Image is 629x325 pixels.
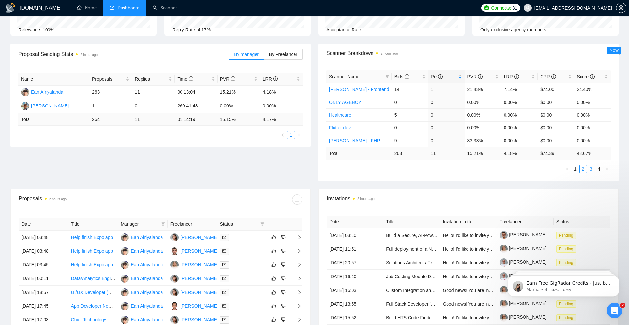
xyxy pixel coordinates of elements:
[574,83,611,96] td: 24.40%
[68,218,118,231] th: Title
[440,216,497,228] th: Invitation Letter
[616,5,626,10] span: setting
[170,289,218,295] a: DL[PERSON_NAME]
[556,314,576,321] span: Pending
[273,76,278,81] span: info-circle
[357,197,375,201] time: 2 hours ago
[478,74,483,79] span: info-circle
[131,316,163,323] div: Ean Afriyalanda
[68,231,118,244] td: Help finish Expo app
[329,125,351,130] a: Flutter dev
[10,14,121,35] div: message notification from Mariia, 4 тиж. тому. Earn Free GigRadar Credits - Just by Sharing Your ...
[580,165,587,173] a: 2
[287,131,295,139] a: 1
[77,5,97,10] a: homeHome
[607,303,622,318] iframe: Intercom live chat
[220,76,236,82] span: PVR
[565,167,569,171] span: left
[465,83,501,96] td: 21.43%
[590,74,595,79] span: info-circle
[170,288,179,296] img: DL
[563,165,571,173] li: Previous Page
[181,234,218,241] div: [PERSON_NAME]
[198,27,211,32] span: 4.17%
[383,216,440,228] th: Title
[327,283,383,297] td: [DATE] 16:03
[281,248,286,254] span: dislike
[431,74,443,79] span: Re
[501,83,538,96] td: 7.14%
[329,87,389,92] a: [PERSON_NAME] - Frontend
[292,235,302,239] span: right
[428,121,465,134] td: 0
[556,232,579,238] a: Pending
[297,133,301,137] span: right
[118,218,168,231] th: Manager
[326,27,361,32] span: Acceptance Rate
[121,233,129,241] img: EA
[19,194,161,205] div: Proposals
[19,244,68,258] td: [DATE] 03:48
[428,83,465,96] td: 1
[386,274,515,279] a: Job Costing Module Development for Finale Inventory Software
[383,270,440,283] td: Job Costing Module Development for Finale Inventory Software
[281,133,285,137] span: left
[556,260,579,265] a: Pending
[620,303,625,308] span: 7
[222,249,226,253] span: mail
[484,5,489,10] img: upwork-logo.png
[327,256,383,270] td: [DATE] 20:57
[281,276,286,281] span: dislike
[500,314,508,322] img: c1EihVnbMfMtWQ8g-2vCzTwIPFXAT7Vqy_phVQJQo3lAeaGcGcHWctABGYOz1OkawQ
[71,276,205,281] a: Data/Analytics Engineer for Scalable Marketing Reporting System
[181,261,218,268] div: [PERSON_NAME]
[222,263,226,267] span: mail
[270,275,277,282] button: like
[281,303,286,309] span: dislike
[551,74,556,79] span: info-circle
[279,233,287,241] button: dislike
[563,165,571,173] button: left
[131,289,163,296] div: Ean Afriyalanda
[386,246,556,252] a: Full deployment of a Netlify + API-based platform for a YouTube Rewards campaign
[574,108,611,121] td: 0.00%
[392,147,428,160] td: 263
[386,301,491,307] a: Full Stack Developer for Ongoing Software Projects
[465,147,501,160] td: 15.21 %
[595,165,603,173] li: 4
[31,102,69,109] div: [PERSON_NAME]
[538,121,574,134] td: $0.00
[500,259,547,265] a: [PERSON_NAME]
[19,272,68,286] td: [DATE] 00:11
[292,197,302,202] span: download
[177,76,193,82] span: Time
[89,86,132,99] td: 263
[538,83,574,96] td: $74.00
[175,99,217,113] td: 269:41:43
[181,302,218,310] div: [PERSON_NAME]
[385,75,389,79] span: filter
[131,302,163,310] div: Ean Afriyalanda
[222,290,226,294] span: mail
[181,289,218,296] div: [PERSON_NAME]
[181,316,218,323] div: [PERSON_NAME]
[383,283,440,297] td: Custom Integration and Tracking with AI for Ringba
[392,108,428,121] td: 5
[118,5,140,10] span: Dashboard
[364,27,367,32] span: --
[270,261,277,269] button: like
[540,74,556,79] span: CPR
[260,86,303,99] td: 4.18%
[392,134,428,147] td: 9
[327,228,383,242] td: [DATE] 03:10
[21,89,63,94] a: EAEan Afriyalanda
[500,246,547,251] a: [PERSON_NAME]
[43,27,54,32] span: 100%
[222,318,226,322] span: mail
[500,315,547,320] a: [PERSON_NAME]
[31,88,63,96] div: Ean Afriyalanda
[271,317,276,322] span: like
[131,234,163,241] div: Ean Afriyalanda
[556,245,576,253] span: Pending
[574,134,611,147] td: 0.00%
